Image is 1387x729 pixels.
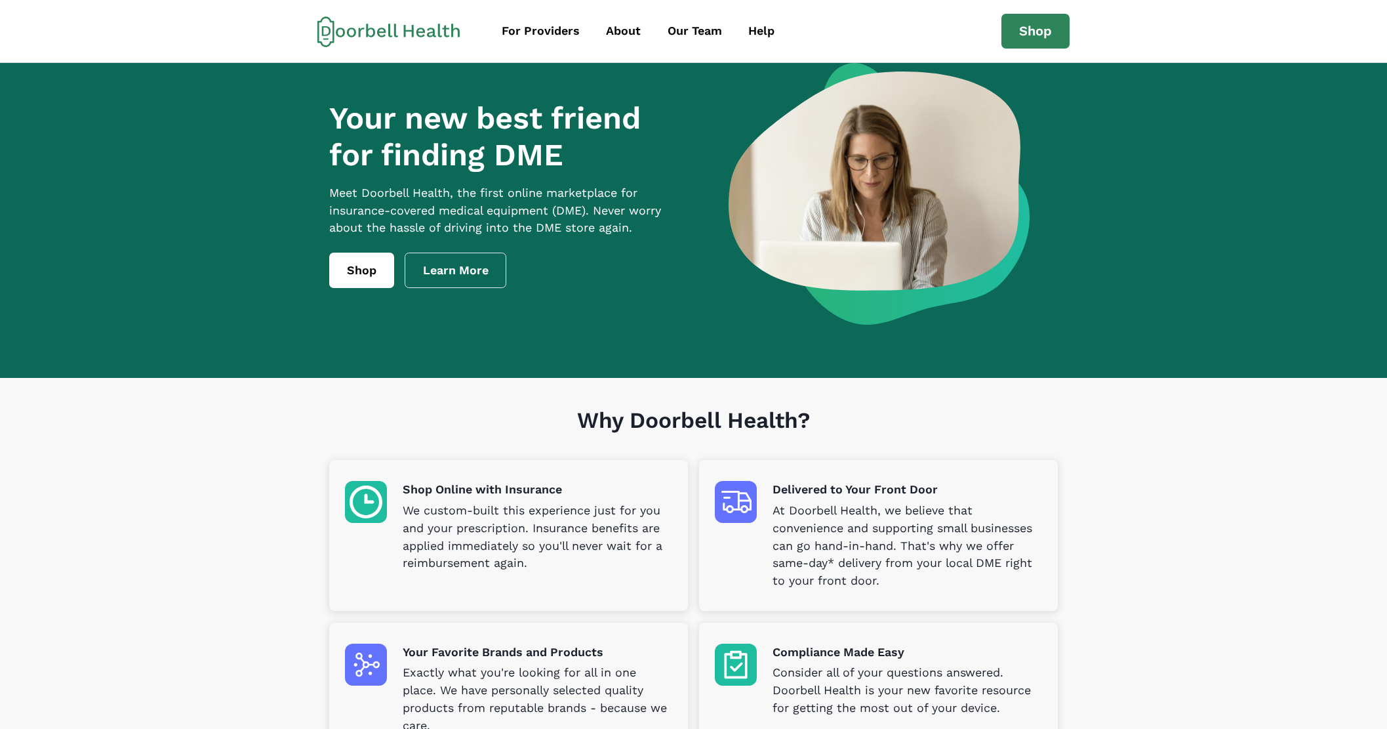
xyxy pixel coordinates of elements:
p: Compliance Made Easy [773,644,1042,661]
a: Our Team [656,16,734,46]
img: Shop Online with Insurance icon [345,481,387,523]
a: Shop [329,253,394,288]
div: For Providers [502,22,580,40]
div: Our Team [668,22,722,40]
img: a woman looking at a computer [729,63,1030,325]
p: Meet Doorbell Health, the first online marketplace for insurance-covered medical equipment (DME).... [329,184,686,238]
div: Help [748,22,774,40]
h1: Your new best friend for finding DME [329,100,686,174]
a: For Providers [490,16,592,46]
img: Your Favorite Brands and Products icon [345,644,387,686]
a: Shop [1001,14,1070,49]
a: Learn More [405,253,507,288]
p: We custom-built this experience just for you and your prescription. Insurance benefits are applie... [403,502,672,573]
h1: Why Doorbell Health? [329,407,1058,461]
a: Help [736,16,786,46]
p: Shop Online with Insurance [403,481,672,499]
p: Consider all of your questions answered. Doorbell Health is your new favorite resource for gettin... [773,664,1042,717]
img: Delivered to Your Front Door icon [715,481,757,523]
p: At Doorbell Health, we believe that convenience and supporting small businesses can go hand-in-ha... [773,502,1042,590]
a: About [594,16,653,46]
p: Your Favorite Brands and Products [403,644,672,661]
img: Compliance Made Easy icon [715,644,757,686]
p: Delivered to Your Front Door [773,481,1042,499]
div: About [606,22,641,40]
